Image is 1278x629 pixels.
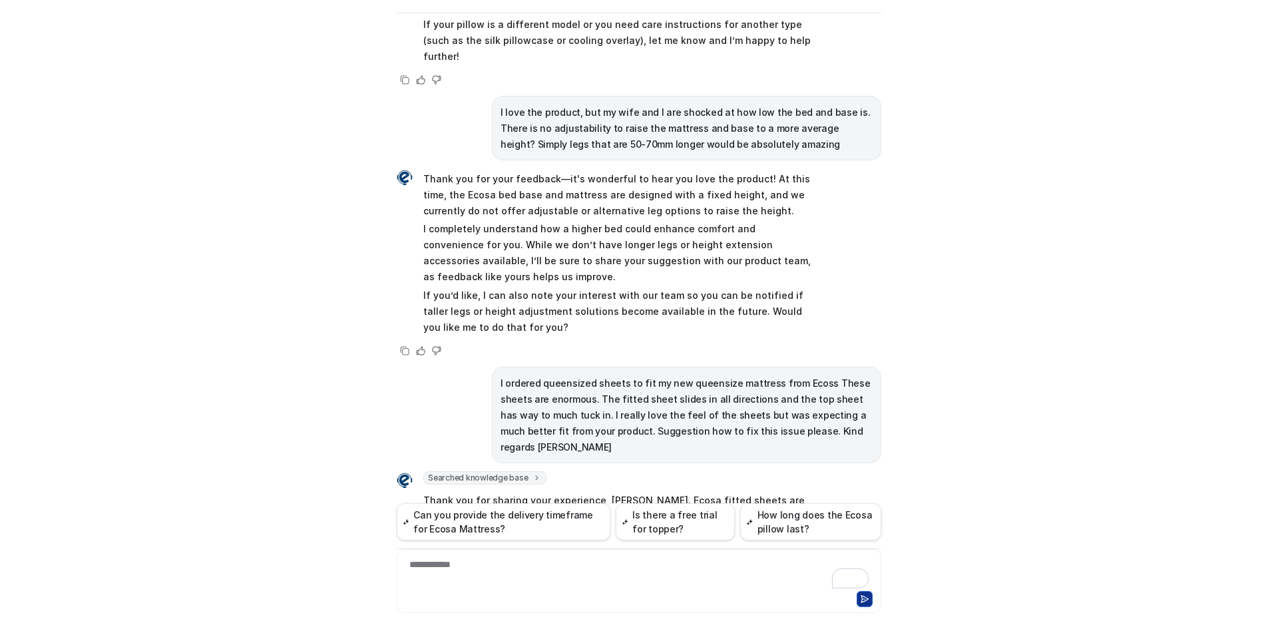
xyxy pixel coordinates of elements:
span: Searched knowledge base [423,471,546,485]
p: I love the product, but my wife and I are shocked at how low the bed and base is. There is no adj... [501,105,873,152]
p: If your pillow is a different model or you need care instructions for another type (such as the s... [423,17,813,65]
button: Is there a free trial for topper? [616,503,735,540]
img: Widget [397,170,413,186]
div: To enrich screen reader interactions, please activate Accessibility in Grammarly extension settings [400,558,878,588]
p: Thank you for your feedback—it's wonderful to hear you love the product! At this time, the Ecosa ... [423,171,813,219]
img: Widget [397,473,413,489]
p: If you’d like, I can also note your interest with our team so you can be notified if taller legs ... [423,288,813,335]
button: How long does the Ecosa pillow last? [740,503,881,540]
p: I ordered queensized sheets to fit my new queensize mattress from Ecoss These sheets are enormous... [501,375,873,455]
p: I completely understand how a higher bed could enhance comfort and convenience for you. While we ... [423,221,813,285]
p: Thank you for sharing your experience, [PERSON_NAME]. Ecosa fitted sheets are designed to be gene... [423,493,813,572]
button: Can you provide the delivery timeframe for Ecosa Mattress? [397,503,610,540]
